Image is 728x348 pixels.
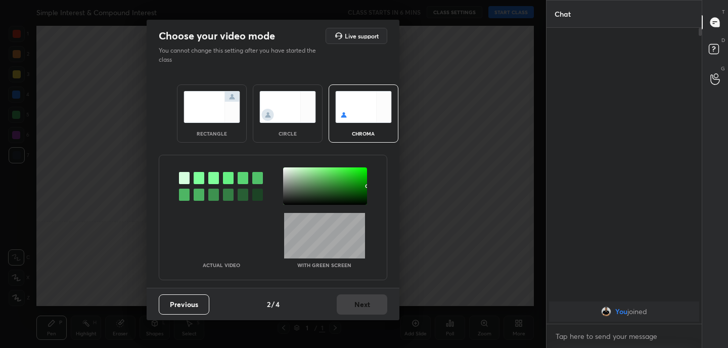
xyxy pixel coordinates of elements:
div: circle [267,131,308,136]
h4: / [271,299,275,310]
img: circleScreenIcon.acc0effb.svg [259,91,316,123]
p: You cannot change this setting after you have started the class [159,46,323,64]
p: With green screen [297,263,351,268]
img: normalScreenIcon.ae25ed63.svg [184,91,240,123]
div: chroma [343,131,384,136]
img: chromaScreenIcon.c19ab0a0.svg [335,91,392,123]
div: grid [547,299,702,324]
p: G [721,65,725,72]
span: joined [627,308,647,316]
p: T [722,8,725,16]
span: You [615,308,627,316]
h4: 2 [267,299,270,310]
p: Chat [547,1,579,27]
button: Previous [159,294,209,315]
h2: Choose your video mode [159,29,275,42]
h5: Live support [345,33,379,39]
p: Actual Video [203,263,240,268]
img: 9107ca6834834495b00c2eb7fd6a1f67.jpg [601,307,611,317]
div: rectangle [192,131,232,136]
p: D [721,36,725,44]
h4: 4 [276,299,280,310]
